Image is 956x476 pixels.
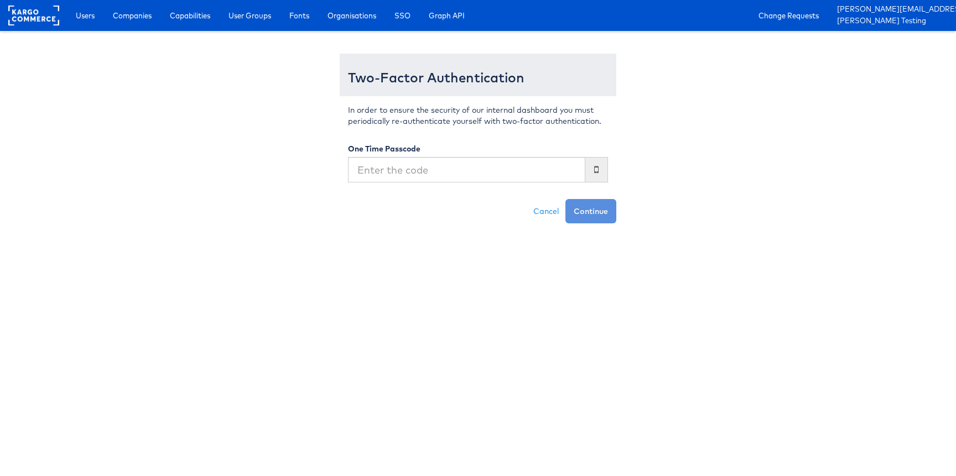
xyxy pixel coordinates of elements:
a: [PERSON_NAME] Testing [837,15,948,27]
span: Graph API [429,10,465,21]
a: Companies [105,6,160,25]
span: Users [76,10,95,21]
span: Companies [113,10,152,21]
a: Fonts [281,6,318,25]
span: User Groups [228,10,271,21]
h3: Two-Factor Authentication [348,70,608,85]
a: Cancel [527,199,565,223]
a: SSO [386,6,419,25]
input: Enter the code [348,157,585,182]
span: Fonts [289,10,309,21]
a: Change Requests [750,6,827,25]
a: Capabilities [162,6,219,25]
button: Continue [565,199,616,223]
span: Capabilities [170,10,210,21]
label: One Time Passcode [348,143,420,154]
a: Graph API [420,6,473,25]
span: Organisations [328,10,376,21]
span: SSO [394,10,411,21]
a: Organisations [319,6,385,25]
a: [PERSON_NAME][EMAIL_ADDRESS][PERSON_NAME][DOMAIN_NAME] [837,4,948,15]
a: Users [67,6,103,25]
a: User Groups [220,6,279,25]
p: In order to ensure the security of our internal dashboard you must periodically re-authenticate y... [348,104,608,127]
